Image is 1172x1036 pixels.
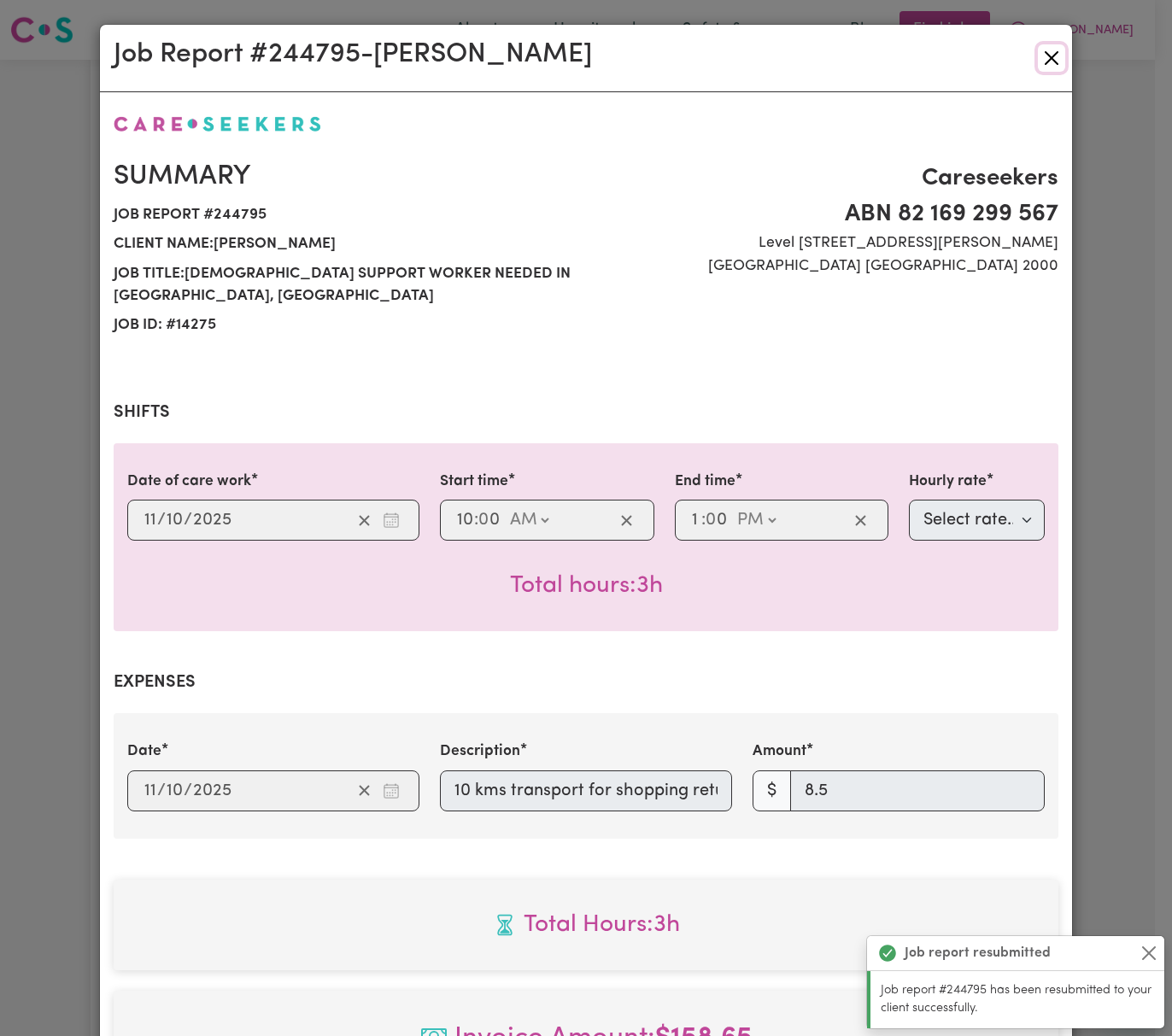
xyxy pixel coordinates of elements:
[596,196,1058,232] span: ABN 82 169 299 567
[351,507,378,533] button: Clear date
[157,511,166,530] span: /
[192,778,232,804] input: ----
[157,781,166,800] span: /
[127,471,251,493] label: Date of care work
[909,471,987,493] label: Hourly rate
[1038,44,1065,72] button: Close
[378,778,405,804] button: Enter the date of expense
[440,471,508,493] label: Start time
[114,161,576,193] h2: Summary
[440,770,732,811] input: 10 kms transport for shopping return
[114,402,1058,423] h2: Shifts
[675,471,735,493] label: End time
[596,232,1058,255] span: Level [STREET_ADDRESS][PERSON_NAME]
[144,507,157,533] input: --
[456,507,474,533] input: --
[184,511,192,530] span: /
[166,507,184,533] input: --
[114,116,321,132] img: Careseekers logo
[478,512,489,529] span: 0
[707,507,730,533] input: --
[144,778,157,804] input: --
[114,230,576,259] span: Client name: [PERSON_NAME]
[114,201,576,230] span: Job report # 244795
[596,255,1058,278] span: [GEOGRAPHIC_DATA] [GEOGRAPHIC_DATA] 2000
[440,740,520,763] label: Description
[706,512,716,529] span: 0
[596,161,1058,196] span: Careseekers
[127,907,1045,943] span: Total hours worked: 3 hours
[166,778,184,804] input: --
[184,781,192,800] span: /
[114,311,576,340] span: Job ID: # 14275
[510,574,663,598] span: Total hours worked: 3 hours
[881,981,1154,1018] p: Job report #244795 has been resubmitted to your client successfully.
[753,770,791,811] span: $
[114,38,592,71] h2: Job Report # 244795 - [PERSON_NAME]
[479,507,501,533] input: --
[114,672,1058,693] h2: Expenses
[114,260,576,312] span: Job title: [DEMOGRAPHIC_DATA] Support Worker Needed in [GEOGRAPHIC_DATA], [GEOGRAPHIC_DATA]
[474,511,478,530] span: :
[753,740,806,763] label: Amount
[192,507,232,533] input: ----
[127,740,161,763] label: Date
[378,507,405,533] button: Enter the date of care work
[1139,943,1159,963] button: Close
[691,507,702,533] input: --
[905,943,1051,963] strong: Job report resubmitted
[351,778,378,804] button: Clear date
[701,511,706,530] span: :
